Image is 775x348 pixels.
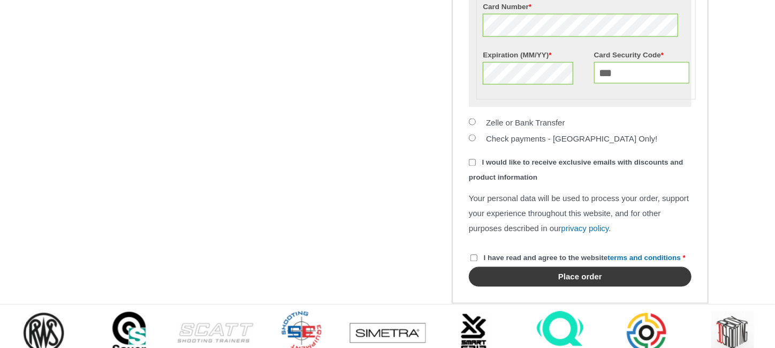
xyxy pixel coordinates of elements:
[469,159,683,182] span: I would like to receive exclusive emails with discounts and product information
[486,118,565,127] label: Zelle or Bank Transfer
[469,159,476,166] input: I would like to receive exclusive emails with discounts and product information
[486,134,657,143] label: Check payments - [GEOGRAPHIC_DATA] Only!
[683,254,686,262] abbr: required
[561,224,609,233] a: privacy policy
[608,254,681,262] a: terms and conditions
[484,254,681,262] span: I have read and agree to the website
[483,48,578,62] label: Expiration (MM/YY)
[594,48,689,62] label: Card Security Code
[469,191,692,236] p: Your personal data will be used to process your order, support your experience throughout this we...
[469,267,692,287] button: Place order
[470,255,477,262] input: I have read and agree to the websiteterms and conditions *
